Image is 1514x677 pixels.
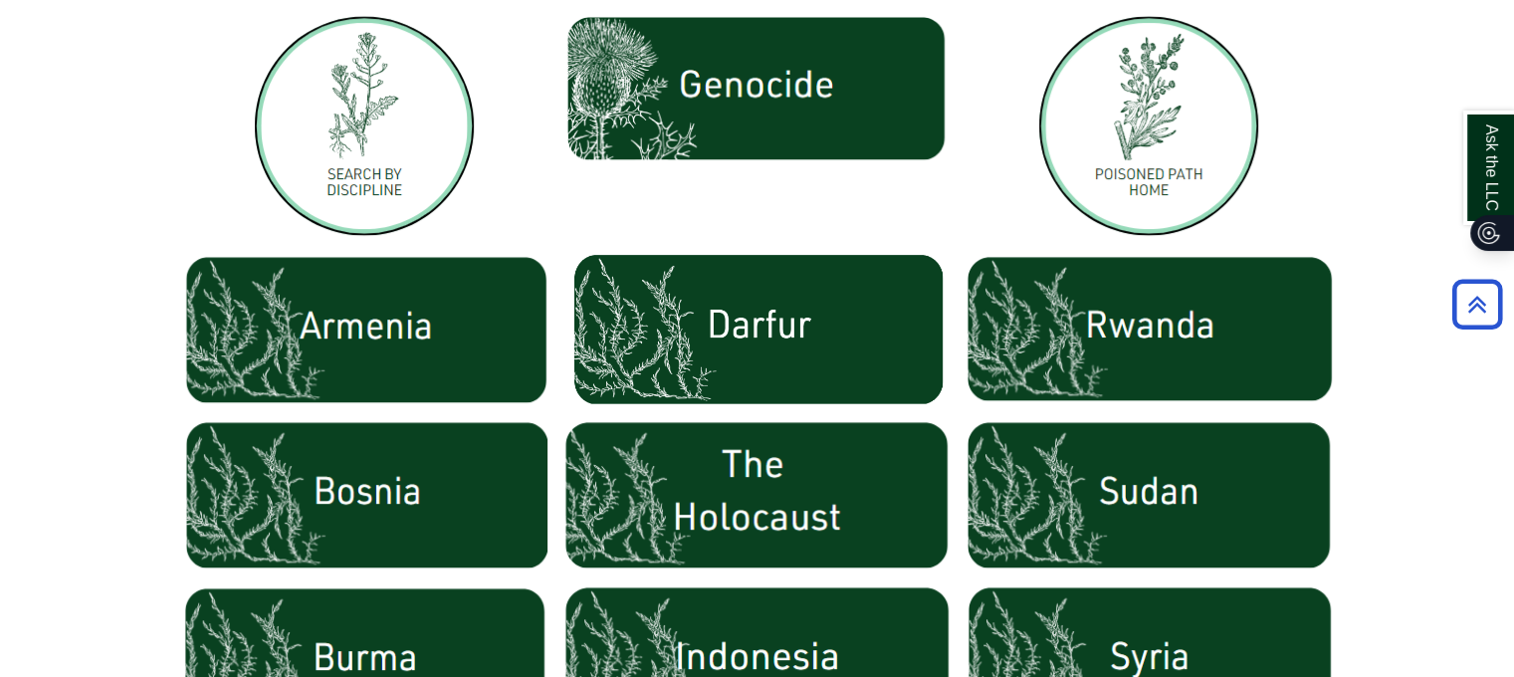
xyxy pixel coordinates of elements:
a: Back to Top [1445,291,1509,318]
img: Darfur [563,255,950,404]
img: Genocide [563,13,950,164]
img: The Holocaust [563,420,950,569]
img: Sudan [966,420,1332,569]
img: Bosnia [183,420,547,569]
img: Search by Discipline [253,13,477,237]
img: Poisoned Path Home [1035,13,1262,239]
img: Rwanda [966,255,1332,404]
